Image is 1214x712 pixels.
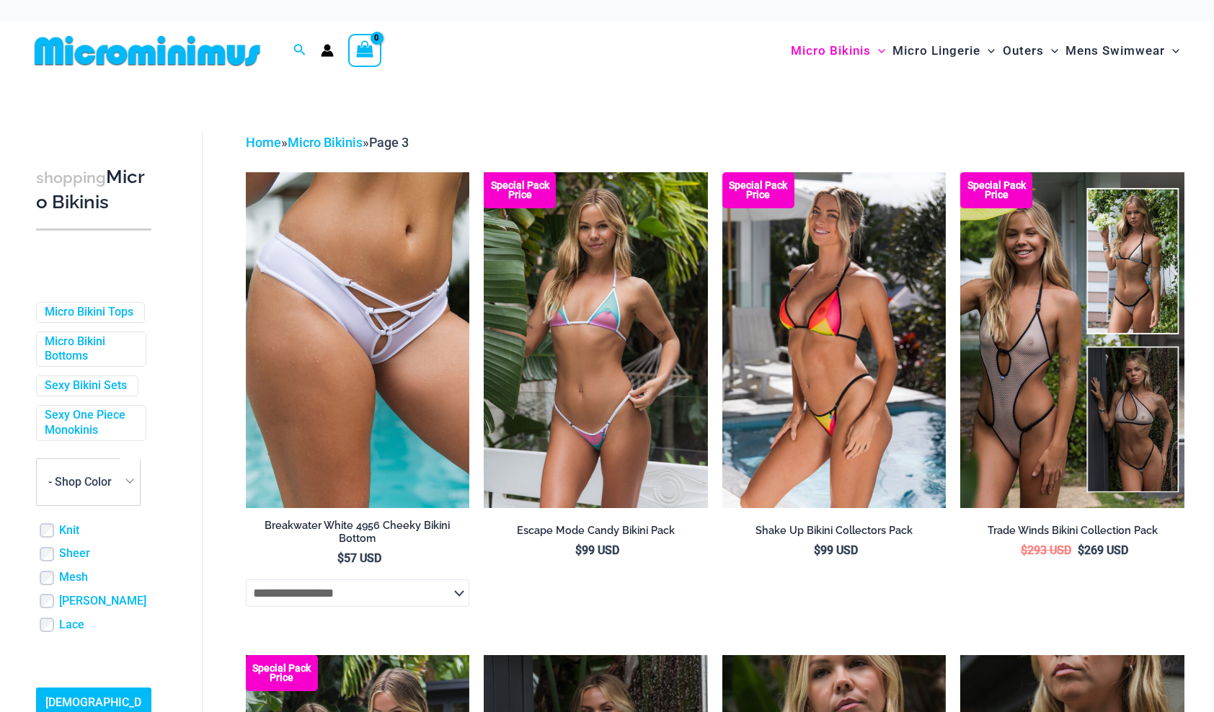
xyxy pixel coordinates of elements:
img: Collection Pack (1) [960,172,1184,508]
h3: Micro Bikinis [36,165,151,215]
a: Micro Bikini Bottoms [45,334,135,365]
span: Page 3 [369,135,409,150]
bdi: 57 USD [337,551,381,565]
bdi: 269 USD [1078,543,1128,557]
a: Micro BikinisMenu ToggleMenu Toggle [787,29,889,73]
a: Micro Bikinis [288,135,363,150]
span: $ [575,543,582,557]
a: Sexy One Piece Monokinis [45,408,135,438]
span: Mens Swimwear [1065,32,1165,69]
bdi: 293 USD [1021,543,1071,557]
span: $ [337,551,344,565]
h2: Trade Winds Bikini Collection Pack [960,524,1184,538]
h2: Escape Mode Candy Bikini Pack [484,524,708,538]
span: Micro Bikinis [791,32,871,69]
nav: Site Navigation [785,27,1185,75]
span: Menu Toggle [1044,32,1058,69]
a: Knit [59,523,79,538]
span: Outers [1003,32,1044,69]
h2: Breakwater White 4956 Cheeky Bikini Bottom [246,519,470,546]
a: Escape Mode Candy Bikini Pack [484,524,708,543]
img: Shake Up Sunset 3145 Top 4145 Bottom 04 [722,172,947,508]
a: Mens SwimwearMenu ToggleMenu Toggle [1062,29,1183,73]
h2: Shake Up Bikini Collectors Pack [722,524,947,538]
span: - Shop Color [48,475,112,489]
span: Micro Lingerie [892,32,980,69]
a: View Shopping Cart, empty [348,34,381,67]
a: Escape Mode Candy 3151 Top 4151 Bottom 02 Escape Mode Candy 3151 Top 4151 Bottom 04Escape Mode Ca... [484,172,708,508]
span: - Shop Color [37,459,140,505]
a: Search icon link [293,42,306,60]
bdi: 99 USD [575,543,619,557]
a: OutersMenu ToggleMenu Toggle [999,29,1062,73]
span: » » [246,135,409,150]
a: Sexy Bikini Sets [45,378,127,393]
a: Micro Bikini Tops [45,305,133,320]
a: Shake Up Sunset 3145 Top 4145 Bottom 04 Shake Up Sunset 3145 Top 4145 Bottom 05Shake Up Sunset 31... [722,172,947,508]
img: Breakwater White 4956 Shorts 01 [246,172,470,508]
span: $ [814,543,820,557]
span: $ [1078,543,1084,557]
a: [PERSON_NAME] [59,594,146,609]
bdi: 99 USD [814,543,858,557]
a: Account icon link [321,44,334,57]
b: Special Pack Price [722,181,794,200]
a: Collection Pack (1) Trade Winds IvoryInk 317 Top 469 Thong 11Trade Winds IvoryInk 317 Top 469 Tho... [960,172,1184,508]
a: Shake Up Bikini Collectors Pack [722,524,947,543]
span: Menu Toggle [980,32,995,69]
a: Home [246,135,281,150]
b: Special Pack Price [246,664,318,682]
span: $ [1021,543,1027,557]
a: Mesh [59,570,88,585]
a: Sheer [59,546,90,561]
a: Breakwater White 4956 Cheeky Bikini Bottom [246,519,470,551]
b: Special Pack Price [484,181,556,200]
span: Menu Toggle [871,32,885,69]
a: Micro LingerieMenu ToggleMenu Toggle [889,29,998,73]
a: Breakwater White 4956 Shorts 01Breakwater White 341 Top 4956 Shorts 04Breakwater White 341 Top 49... [246,172,470,508]
img: MM SHOP LOGO FLAT [29,35,266,67]
span: Menu Toggle [1165,32,1179,69]
span: - Shop Color [36,458,141,506]
img: Escape Mode Candy 3151 Top 4151 Bottom 02 [484,172,708,508]
span: shopping [36,169,106,187]
a: Lace [59,618,84,633]
b: Special Pack Price [960,181,1032,200]
a: Trade Winds Bikini Collection Pack [960,524,1184,543]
